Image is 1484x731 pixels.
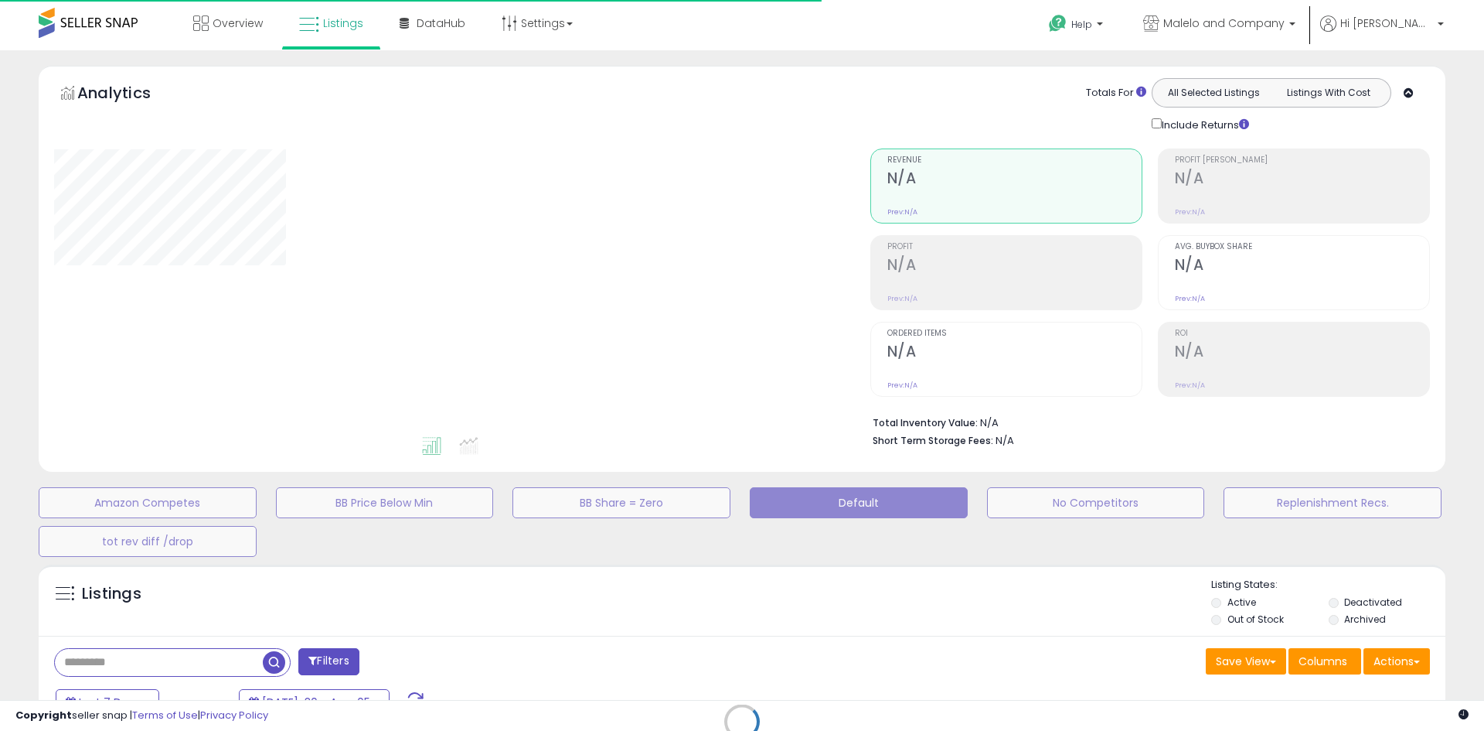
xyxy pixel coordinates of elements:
[276,487,494,518] button: BB Price Below Min
[1271,83,1386,103] button: Listings With Cost
[1086,86,1146,101] div: Totals For
[1175,343,1429,364] h2: N/A
[987,487,1205,518] button: No Competitors
[1163,15,1285,31] span: Malelo and Company
[1175,169,1429,190] h2: N/A
[1320,15,1444,50] a: Hi [PERSON_NAME]
[213,15,263,31] span: Overview
[1175,207,1205,217] small: Prev: N/A
[1224,487,1441,518] button: Replenishment Recs.
[1175,243,1429,251] span: Avg. Buybox Share
[1175,381,1205,390] small: Prev: N/A
[887,243,1142,251] span: Profit
[750,487,968,518] button: Default
[873,434,993,447] b: Short Term Storage Fees:
[1340,15,1433,31] span: Hi [PERSON_NAME]
[1071,18,1092,31] span: Help
[887,156,1142,165] span: Revenue
[887,294,917,303] small: Prev: N/A
[77,82,181,108] h5: Analytics
[873,412,1418,431] li: N/A
[1175,256,1429,277] h2: N/A
[417,15,465,31] span: DataHub
[15,709,268,723] div: seller snap | |
[887,330,1142,338] span: Ordered Items
[39,487,257,518] button: Amazon Competes
[15,708,72,722] strong: Copyright
[887,343,1142,364] h2: N/A
[39,526,257,557] button: tot rev diff /drop
[1175,294,1205,303] small: Prev: N/A
[887,381,917,390] small: Prev: N/A
[512,487,730,518] button: BB Share = Zero
[873,416,978,429] b: Total Inventory Value:
[887,256,1142,277] h2: N/A
[887,169,1142,190] h2: N/A
[1175,156,1429,165] span: Profit [PERSON_NAME]
[1048,14,1067,33] i: Get Help
[887,207,917,217] small: Prev: N/A
[1156,83,1271,103] button: All Selected Listings
[323,15,363,31] span: Listings
[1140,115,1268,133] div: Include Returns
[1036,2,1118,50] a: Help
[1175,330,1429,338] span: ROI
[996,433,1014,448] span: N/A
